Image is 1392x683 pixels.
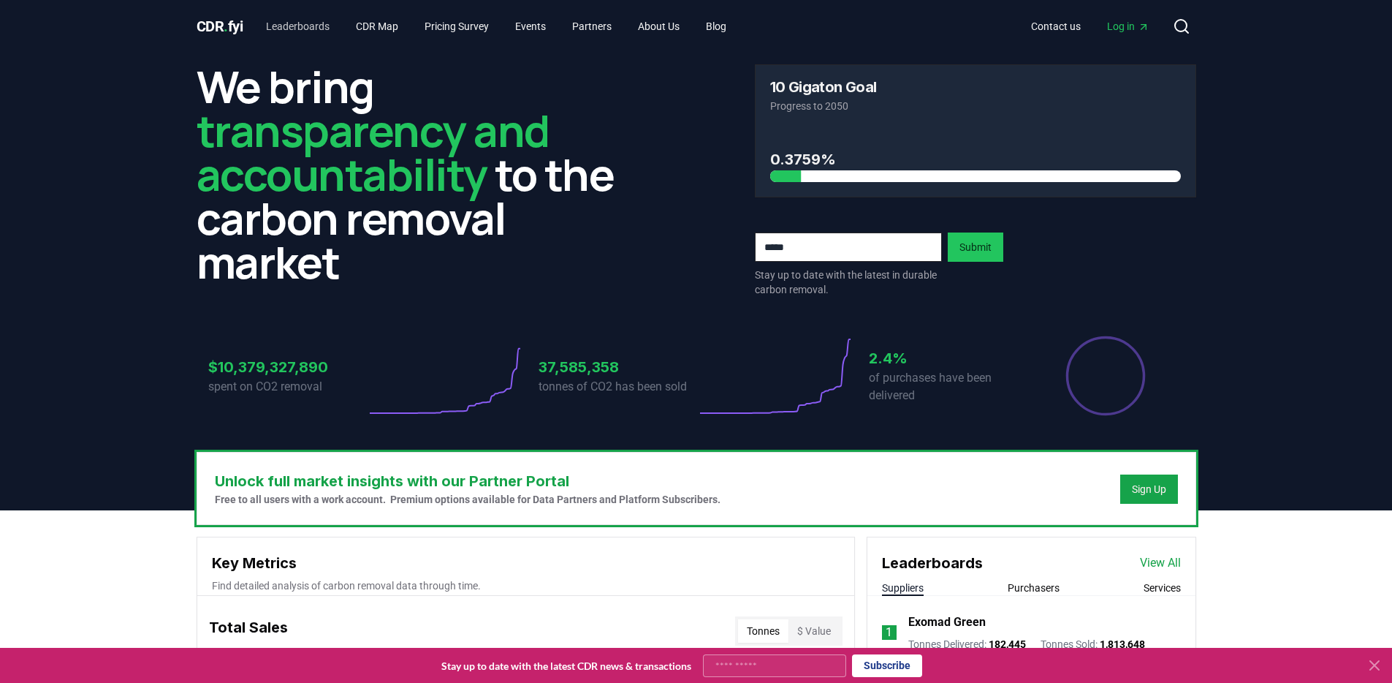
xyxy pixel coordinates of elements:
[869,347,1027,369] h3: 2.4%
[503,13,558,39] a: Events
[626,13,691,39] a: About Us
[694,13,738,39] a: Blog
[755,268,942,297] p: Stay up to date with the latest in durable carbon removal.
[1095,13,1161,39] a: Log in
[215,492,720,507] p: Free to all users with a work account. Premium options available for Data Partners and Platform S...
[212,578,840,593] p: Find detailed analysis of carbon removal data through time.
[770,99,1181,113] p: Progress to 2050
[1107,19,1149,34] span: Log in
[1120,475,1178,504] button: Sign Up
[770,80,877,94] h3: 10 Gigaton Goal
[738,619,788,643] button: Tonnes
[212,552,840,574] h3: Key Metrics
[254,13,341,39] a: Leaderboards
[1065,335,1146,417] div: Percentage of sales delivered
[539,356,696,378] h3: 37,585,358
[208,356,366,378] h3: $10,379,327,890
[413,13,501,39] a: Pricing Survey
[1008,581,1060,595] button: Purchasers
[1144,581,1181,595] button: Services
[197,100,549,204] span: transparency and accountability
[1019,13,1092,39] a: Contact us
[869,369,1027,404] p: of purchases have been delivered
[1041,637,1145,652] p: Tonnes Sold :
[1132,482,1166,497] a: Sign Up
[989,638,1026,650] span: 182,445
[539,378,696,396] p: tonnes of CO2 has been sold
[344,13,410,39] a: CDR Map
[908,614,986,631] a: Exomad Green
[560,13,623,39] a: Partners
[788,619,840,643] button: $ Value
[1100,638,1145,650] span: 1,813,648
[197,64,638,284] h2: We bring to the carbon removal market
[215,470,720,492] h3: Unlock full market insights with our Partner Portal
[254,13,738,39] nav: Main
[882,552,983,574] h3: Leaderboards
[1140,554,1181,572] a: View All
[1019,13,1161,39] nav: Main
[882,581,924,595] button: Suppliers
[197,16,243,37] a: CDR.fyi
[886,624,892,641] p: 1
[208,378,366,396] p: spent on CO2 removal
[948,233,1003,262] button: Submit
[224,18,228,35] span: .
[908,637,1026,652] p: Tonnes Delivered :
[209,616,288,646] h3: Total Sales
[197,18,243,35] span: CDR fyi
[770,148,1181,170] h3: 0.3759%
